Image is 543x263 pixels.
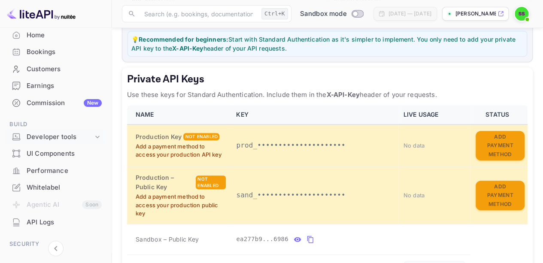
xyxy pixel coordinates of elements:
[5,163,106,178] a: Performance
[5,163,106,179] div: Performance
[5,44,106,60] a: Bookings
[236,140,393,151] p: prod_•••••••••••••••••••••
[5,78,106,94] a: Earnings
[27,30,102,40] div: Home
[297,9,367,19] div: Switch to Production mode
[136,173,194,192] h6: Production – Public Key
[183,133,219,140] div: Not enabled
[515,7,528,21] img: Sonali Saroj
[127,73,528,86] h5: Private API Keys
[326,91,359,99] strong: X-API-Key
[172,45,203,52] strong: X-API-Key
[476,131,525,161] button: Add Payment Method
[236,190,393,200] p: sand_•••••••••••••••••••••
[5,27,106,43] a: Home
[5,239,106,249] span: Security
[5,61,106,78] div: Customers
[136,142,226,159] p: Add a payment method to access your production API key
[455,10,496,18] p: [PERSON_NAME]-h30q8.nui...
[5,145,106,161] a: UI Components
[27,218,102,227] div: API Logs
[48,241,64,256] button: Collapse navigation
[300,9,347,19] span: Sandbox mode
[136,193,226,218] p: Add a payment method to access your production public key
[136,235,199,244] span: Sandbox – Public Key
[127,90,528,100] p: Use these keys for Standard Authentication. Include them in the header of your requests.
[388,10,431,18] div: [DATE] — [DATE]
[27,183,102,193] div: Whitelabel
[131,35,523,53] p: 💡 Start with Standard Authentication as it's simpler to implement. You only need to add your priv...
[5,179,106,195] a: Whitelabel
[236,235,288,244] span: ea277b9...6986
[403,192,425,199] span: No data
[5,145,106,162] div: UI Components
[127,105,231,124] th: NAME
[27,149,102,159] div: UI Components
[27,64,102,74] div: Customers
[398,105,470,124] th: LIVE USAGE
[5,120,106,129] span: Build
[7,7,76,21] img: LiteAPI logo
[231,105,398,124] th: KEY
[5,95,106,112] div: CommissionNew
[139,5,258,22] input: Search (e.g. bookings, documentation)
[5,61,106,77] a: Customers
[5,214,106,230] a: API Logs
[476,181,525,211] button: Add Payment Method
[84,99,102,107] div: New
[5,95,106,111] a: CommissionNew
[196,175,226,189] div: Not enabled
[470,105,528,124] th: STATUS
[5,179,106,196] div: Whitelabel
[27,81,102,91] div: Earnings
[27,252,102,262] div: Team management
[5,27,106,44] div: Home
[27,47,102,57] div: Bookings
[27,166,102,176] div: Performance
[476,141,525,148] a: Add Payment Method
[139,36,228,43] strong: Recommended for beginners:
[261,8,288,19] div: Ctrl+K
[476,191,525,198] a: Add Payment Method
[136,132,182,142] h6: Production Key
[5,214,106,231] div: API Logs
[5,130,106,145] div: Developer tools
[27,98,102,108] div: Commission
[403,142,425,149] span: No data
[27,132,93,142] div: Developer tools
